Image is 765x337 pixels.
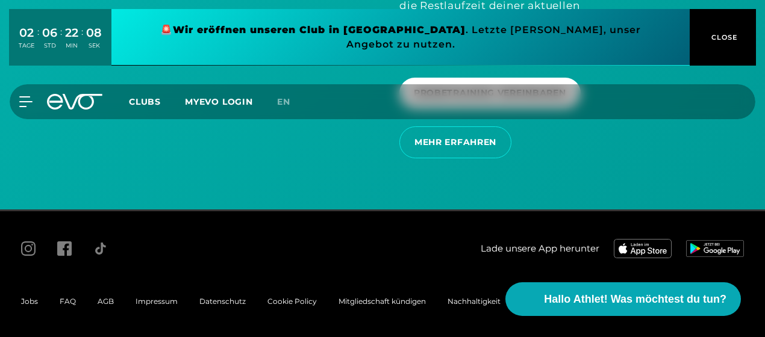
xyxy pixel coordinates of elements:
div: 22 [65,24,78,42]
a: en [277,95,305,109]
div: MIN [65,42,78,50]
a: AGB [98,297,114,306]
div: TAGE [19,42,34,50]
a: MEHR ERFAHREN [399,117,516,167]
span: Clubs [129,96,161,107]
div: : [37,25,39,57]
a: Nachhaltigkeit [448,297,501,306]
span: MEHR ERFAHREN [414,136,496,149]
a: Datenschutz [199,297,246,306]
div: 08 [86,24,102,42]
span: Lade unsere App herunter [481,242,599,256]
div: 06 [42,24,57,42]
span: CLOSE [708,32,738,43]
div: 02 [19,24,34,42]
img: evofitness app [614,239,672,258]
a: Mitgliedschaft kündigen [339,297,426,306]
a: Cookie Policy [267,297,317,306]
button: CLOSE [690,9,756,66]
a: FAQ [60,297,76,306]
a: MYEVO LOGIN [185,96,253,107]
img: evofitness app [686,240,744,257]
a: Impressum [136,297,178,306]
a: Jobs [21,297,38,306]
button: Hallo Athlet! Was möchtest du tun? [505,282,741,316]
span: en [277,96,290,107]
div: SEK [86,42,102,50]
span: Hallo Athlet! Was möchtest du tun? [544,291,726,308]
a: Clubs [129,96,185,107]
div: STD [42,42,57,50]
div: : [60,25,62,57]
div: : [81,25,83,57]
